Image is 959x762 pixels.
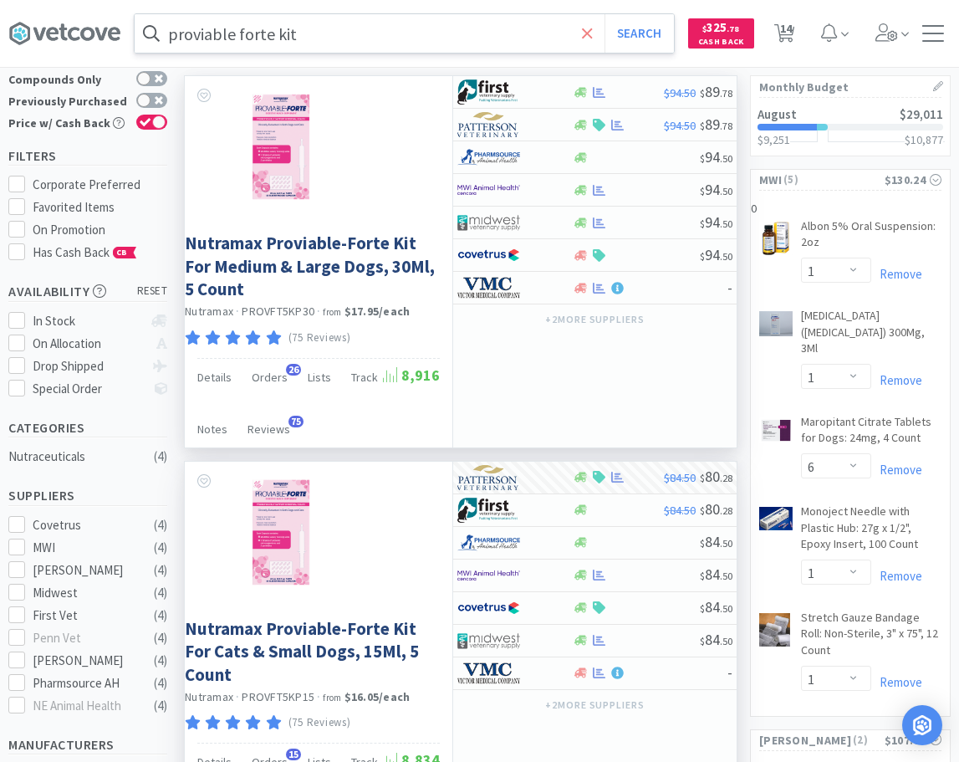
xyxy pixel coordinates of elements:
div: Penn Vet [33,628,136,648]
div: ( 4 ) [154,696,167,716]
span: [PERSON_NAME] [759,731,851,749]
a: 14 [768,28,802,43]
div: ( 4 ) [154,651,167,671]
img: 77fca1acd8b6420a9015268ca798ef17_1.png [457,243,520,268]
strong: $16.05 / each [344,689,411,704]
div: 0 [751,199,950,715]
a: Remove [871,568,922,584]
span: 80 [700,467,732,486]
div: On Promotion [33,220,168,240]
div: ( 4 ) [154,538,167,558]
span: 10,877 [911,132,943,147]
img: 7915dbd3f8974342a4dc3feb8efc1740_58.png [457,530,520,555]
div: [PERSON_NAME] [33,560,136,580]
a: Nutramax Proviable-Forte Kit For Medium & Large Dogs, 30Ml, 5 Count [185,232,436,300]
img: 67d67680309e4a0bb49a5ff0391dcc42_6.png [457,498,520,523]
span: $ [700,87,705,100]
span: 80 [700,499,732,519]
strong: $17.95 / each [344,304,411,319]
span: · [317,689,320,704]
span: . 50 [720,570,732,582]
span: $ [700,185,705,197]
span: - [727,278,732,297]
div: Price w/ Cash Back [8,115,128,129]
div: Open Intercom Messenger [902,705,942,745]
span: Details [197,370,232,385]
input: Search by item, sku, manufacturer, ingredient, size... [135,14,674,53]
img: 77fca1acd8b6420a9015268ca798ef17_1.png [457,596,520,621]
span: $ [700,217,705,230]
span: from [323,306,341,318]
span: . 50 [720,635,732,647]
h2: August [758,108,797,120]
a: [MEDICAL_DATA] ([MEDICAL_DATA]) 300Mg, 3Ml [801,308,941,364]
img: 4dd14cff54a648ac9e977f0c5da9bc2e_5.png [457,628,520,653]
a: $325.78Cash Back [688,11,754,56]
a: Stretch Gauze Bandage Roll: Non-Sterile, 3" x 75", 12 Count [801,610,941,666]
span: Lists [308,370,331,385]
div: Pharmsource AH [33,673,136,693]
div: Midwest [33,583,136,603]
span: $84.50 [664,470,696,485]
span: Cash Back [698,38,744,49]
a: August$29,011$9,251$10,877 [751,98,950,156]
h5: Suppliers [8,486,167,505]
div: Special Order [33,379,144,399]
h5: Filters [8,146,167,166]
span: 325 [702,19,739,35]
div: ( 4 ) [154,673,167,693]
span: $29,011 [900,106,943,122]
img: f5e969b455434c6296c6d81ef179fa71_3.png [457,112,520,137]
div: In Stock [33,311,144,331]
a: Nutramax Proviable-Forte Kit For Cats & Small Dogs, 15Ml, 5 Count [185,617,436,686]
span: $ [700,504,705,517]
img: f6b2451649754179b5b4e0c70c3f7cb0_2.png [457,563,520,588]
span: 94 [700,147,732,166]
span: $ [700,602,705,615]
span: $ [700,570,705,582]
span: ( 5 ) [782,171,885,188]
div: First Vet [33,606,136,626]
p: (75 Reviews) [288,714,351,732]
a: Nutramax [185,689,233,704]
span: . 78 [720,120,732,132]
a: Remove [871,266,922,282]
img: f6b3750035ce4b17b33211fa87376c59_1453.png [759,507,793,530]
span: Orders [252,370,288,385]
span: . 50 [720,152,732,165]
span: · [236,689,239,704]
span: . 50 [720,250,732,263]
img: 1e924e8dc74e4b3a9c1fccb4071e4426_16.png [457,275,520,300]
span: . 50 [720,185,732,197]
span: $ [702,23,706,34]
span: $ [700,635,705,647]
span: . 50 [720,217,732,230]
button: +2more suppliers [537,308,653,331]
span: ( 2 ) [851,732,885,749]
div: Compounds Only [8,71,128,85]
div: ( 4 ) [154,447,167,467]
h3: $ [905,134,943,146]
span: Notes [197,422,227,437]
span: $ [700,250,705,263]
span: 75 [288,416,304,427]
div: Previously Purchased [8,93,128,107]
span: 8,916 [383,366,440,385]
div: Covetrus [33,515,136,535]
div: $130.24 [885,171,941,189]
div: ( 4 ) [154,628,167,648]
div: ( 4 ) [154,515,167,535]
span: $ [700,120,705,132]
span: . 50 [720,537,732,550]
h5: Availability [8,282,167,301]
span: . 78 [727,23,739,34]
span: 26 [286,364,301,376]
img: ceb58ba70513416d95b3fa7566a87096_16541.png [759,613,790,647]
span: 84 [700,597,732,616]
span: $ [700,472,705,484]
div: MWI [33,538,136,558]
span: 15 [286,749,301,760]
span: $94.50 [664,118,696,133]
div: Nutraceuticals [8,447,144,467]
span: $84.50 [664,503,696,518]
